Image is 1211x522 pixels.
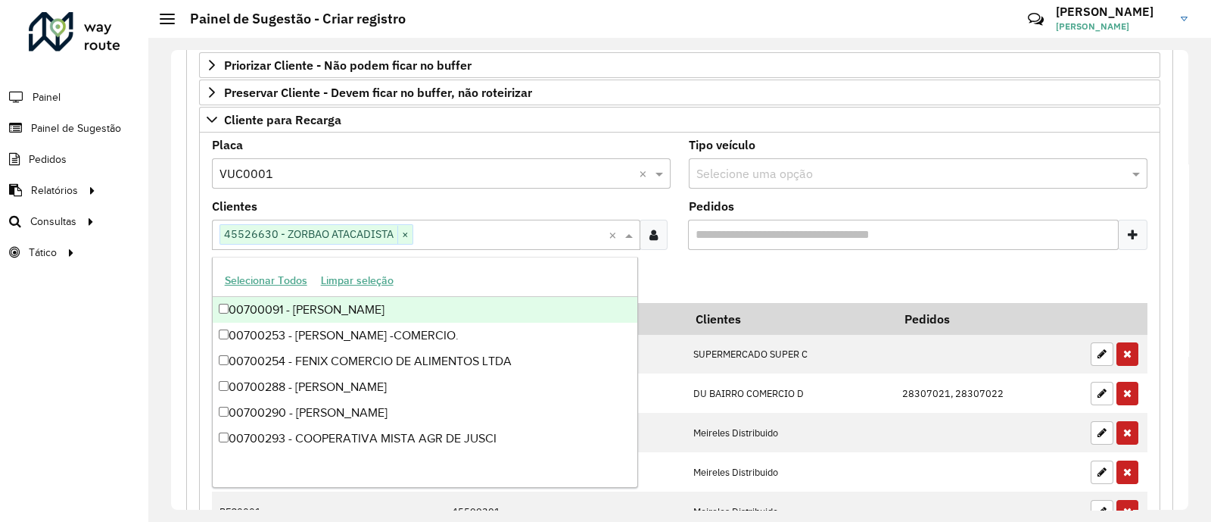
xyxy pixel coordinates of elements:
[175,11,406,27] h2: Painel de Sugestão - Criar registro
[895,374,1083,413] td: 28307021, 28307022
[213,374,637,400] div: 00700288 - [PERSON_NAME]
[1056,20,1169,33] span: [PERSON_NAME]
[895,303,1083,335] th: Pedidos
[212,197,257,215] label: Clientes
[639,164,652,183] span: Clear all
[224,86,532,98] span: Preservar Cliente - Devem ficar no buffer, não roteirizar
[213,400,637,426] div: 00700290 - [PERSON_NAME]
[199,80,1160,105] a: Preservar Cliente - Devem ficar no buffer, não roteirizar
[31,120,121,136] span: Painel de Sugestão
[213,323,637,349] div: 00700253 - [PERSON_NAME] -COMERCIO.
[29,245,57,261] span: Tático
[609,226,621,244] span: Clear all
[199,52,1160,78] a: Priorizar Cliente - Não podem ficar no buffer
[33,89,61,105] span: Painel
[1020,3,1052,36] a: Contato Rápido
[224,114,341,126] span: Cliente para Recarga
[30,214,76,230] span: Consultas
[685,374,894,413] td: DU BAIRRO COMERCIO D
[689,197,734,215] label: Pedidos
[685,452,894,492] td: Meireles Distribuido
[218,269,314,292] button: Selecionar Todos
[212,136,243,154] label: Placa
[685,335,894,374] td: SUPERMERCADO SUPER C
[224,59,472,71] span: Priorizar Cliente - Não podem ficar no buffer
[314,269,400,292] button: Limpar seleção
[220,225,397,243] span: 45526630 - ZORBAO ATACADISTA
[213,349,637,374] div: 00700254 - FENIX COMERCIO DE ALIMENTOS LTDA
[29,152,67,167] span: Pedidos
[212,257,638,488] ng-dropdown-panel: Options list
[213,426,637,452] div: 00700293 - COOPERATIVA MISTA AGR DE JUSCI
[685,303,894,335] th: Clientes
[213,297,637,323] div: 00700091 - [PERSON_NAME]
[397,226,412,244] span: ×
[689,136,755,154] label: Tipo veículo
[685,413,894,452] td: Meireles Distribuido
[31,183,78,198] span: Relatórios
[199,107,1160,133] a: Cliente para Recarga
[1056,5,1169,19] h3: [PERSON_NAME]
